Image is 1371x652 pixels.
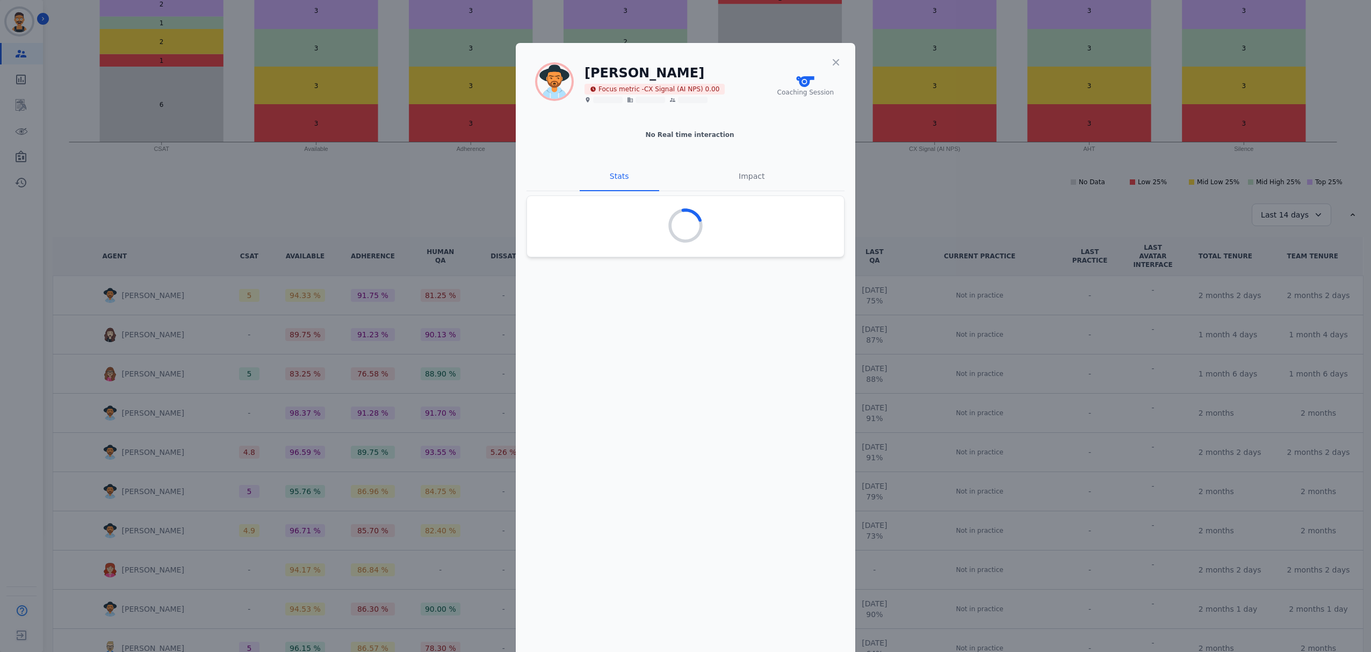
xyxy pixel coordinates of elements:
[585,84,725,95] span: Focus metric - CX Signal (AI NPS) 0.00
[777,88,834,97] span: Coaching Session
[610,172,629,180] span: Stats
[535,131,845,139] div: No Real time interaction
[585,64,725,82] h1: [PERSON_NAME]
[537,64,572,99] img: Rounded avatar
[739,172,764,180] span: Impact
